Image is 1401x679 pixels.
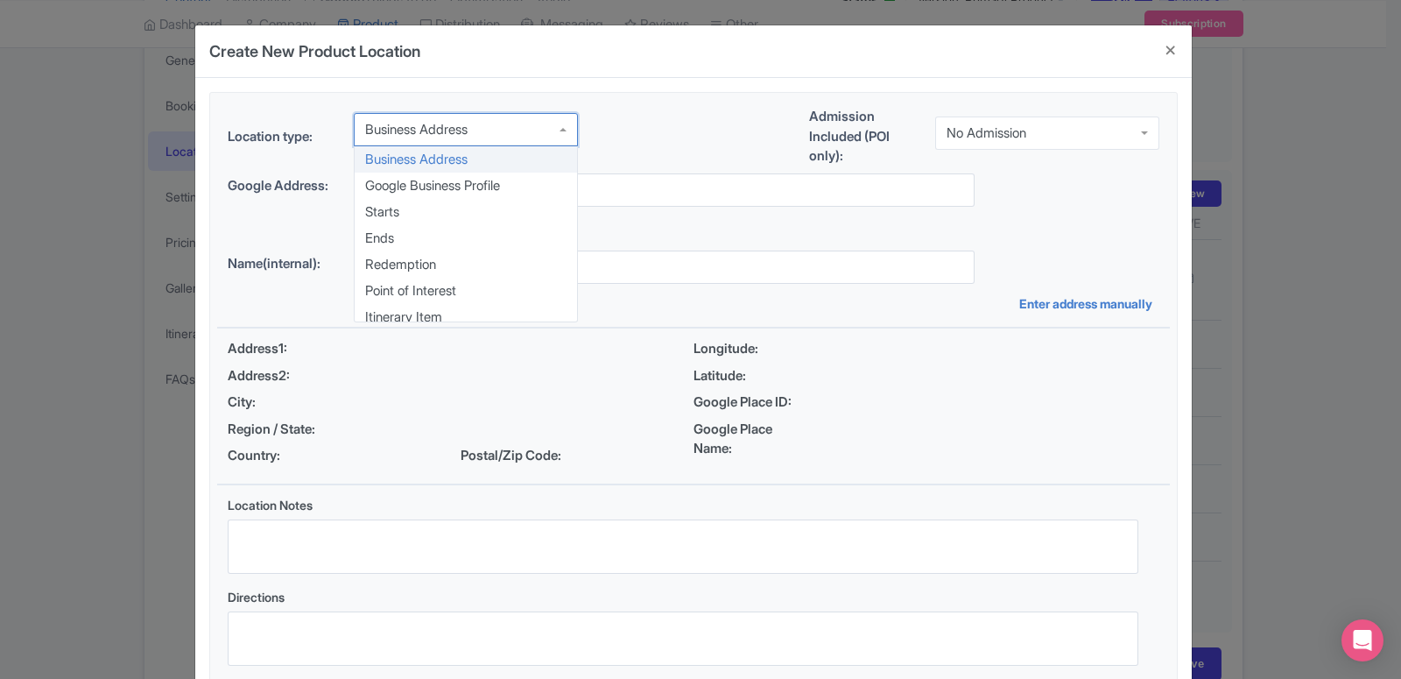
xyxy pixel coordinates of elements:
span: Location Notes [228,498,313,513]
span: Region / State: [228,420,347,440]
span: Directions [228,590,285,605]
span: Postal/Zip Code: [461,446,580,466]
div: Business Address [365,122,468,138]
div: Google Business Profile [355,173,577,199]
label: Name(internal): [228,254,340,274]
label: Admission Included (POI only): [809,107,921,166]
span: Google Place ID: [693,393,813,413]
div: Business Address [355,146,577,173]
a: Enter address manually [1019,294,1159,313]
span: Google Place Name: [693,420,813,459]
input: Search address [354,173,975,207]
div: Open Intercom Messenger [1341,619,1383,661]
div: Redemption [355,251,577,278]
div: Ends [355,225,577,251]
span: Address1: [228,339,347,359]
div: Point of Interest [355,278,577,304]
span: City: [228,393,347,413]
h4: Create New Product Location [209,39,420,63]
label: Location type: [228,127,340,147]
div: Starts [355,199,577,225]
div: Itinerary Item [355,304,577,330]
span: Address2: [228,366,347,386]
span: Country: [228,446,347,466]
span: Latitude: [693,366,813,386]
label: Google Address: [228,176,340,196]
button: Close [1150,25,1192,75]
span: Longitude: [693,339,813,359]
div: No Admission [947,125,1026,141]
